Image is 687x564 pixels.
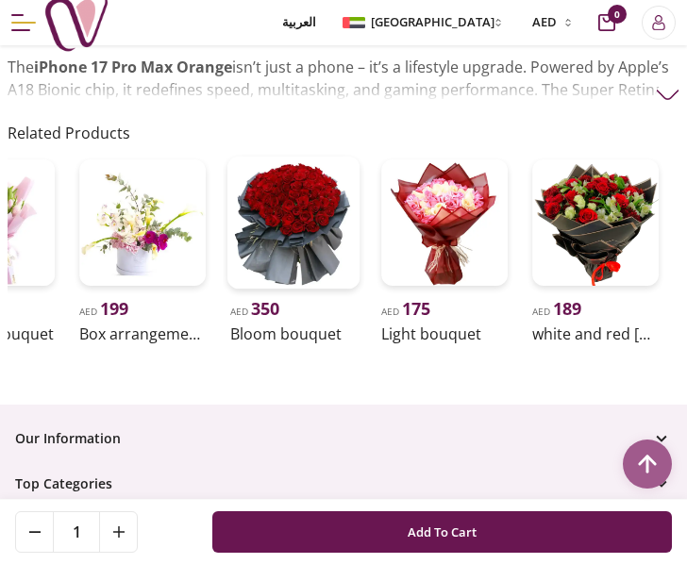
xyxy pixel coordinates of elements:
button: [GEOGRAPHIC_DATA] [339,13,510,32]
span: 199 [100,297,128,320]
button: Login [642,6,676,40]
a: uae-gifts-white and red rose boqueAED 189white and red [PERSON_NAME] [525,152,666,345]
button: Top Categories [8,465,679,503]
h2: Box arrangement of [PERSON_NAME] [79,323,206,345]
strong: iPhone 17 Pro Max Orange [34,57,232,77]
button: AED [521,13,579,32]
img: uae-gifts-Box arrangement of calla lily [79,159,206,286]
span: AED [381,305,430,318]
span: AED [532,13,557,32]
span: 0 [608,5,627,24]
button: Add To Cart [212,511,672,553]
a: uae-gifts-Bloom BouquetAED 350Bloom bouquet [223,152,364,345]
span: Top Categories [15,474,112,493]
span: 1 [54,512,99,552]
a: uae-gifts-Box arrangement of calla lilyAED 199Box arrangement of [PERSON_NAME] [72,152,213,345]
span: 350 [251,297,279,320]
h2: Related Products [8,122,130,144]
button: Our Information [8,420,679,457]
span: Our Information [15,429,121,448]
span: Add To Cart [408,517,477,547]
img: Arabic_dztd3n.png [343,17,365,28]
img: uae-gifts-white and red rose boque [532,159,659,286]
h2: Bloom bouquet [230,323,357,345]
h2: Light bouquet [381,323,508,345]
span: 189 [553,297,581,320]
a: uae-gifts-Light BouquetAED 175Light bouquet [374,152,515,345]
span: AED [230,305,279,318]
img: uae-gifts-Light Bouquet [381,159,508,286]
button: Scroll to top [623,440,672,489]
img: uae-gifts-Bloom Bouquet [227,156,360,289]
span: [GEOGRAPHIC_DATA] [371,13,494,32]
span: AED [532,305,581,318]
h2: white and red [PERSON_NAME] [532,323,659,345]
span: AED [79,305,128,318]
button: cart-button [598,14,615,31]
p: The isn’t just a phone – it’s a lifestyle upgrade. Powered by Apple’s A18 Bionic chip, it redefin... [8,56,679,146]
img: arrow [656,83,679,107]
span: العربية [282,13,316,32]
span: 175 [402,297,430,320]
